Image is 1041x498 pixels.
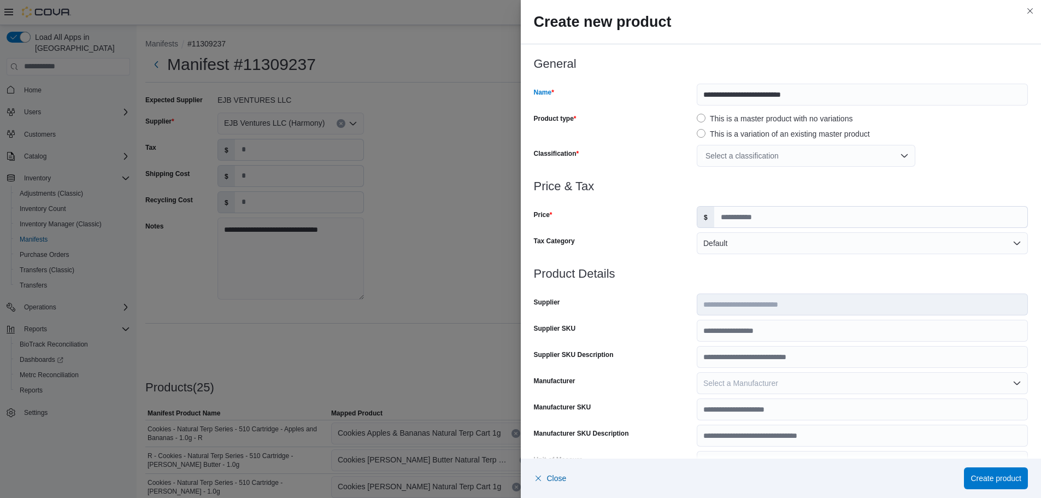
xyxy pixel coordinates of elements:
[534,237,575,245] label: Tax Category
[697,232,1028,254] button: Default
[697,207,714,227] label: $
[534,324,576,333] label: Supplier SKU
[534,149,579,158] label: Classification
[971,473,1021,484] span: Create product
[534,88,554,97] label: Name
[534,467,567,489] button: Close
[1024,4,1037,17] button: Close this dialog
[697,451,1028,473] button: Each
[534,13,1028,31] h2: Create new product
[534,114,577,123] label: Product type
[534,429,629,438] label: Manufacturer SKU Description
[534,57,1028,71] h3: General
[697,127,870,140] label: This is a variation of an existing master product
[534,267,1028,280] h3: Product Details
[534,180,1028,193] h3: Price & Tax
[703,379,778,388] span: Select a Manufacturer
[534,298,560,307] label: Supplier
[534,210,552,219] label: Price
[697,112,852,125] label: This is a master product with no variations
[534,403,591,412] label: Manufacturer SKU
[534,377,575,385] label: Manufacturer
[547,473,567,484] span: Close
[534,455,583,464] label: Unit of Measure
[697,372,1028,394] button: Select a Manufacturer
[964,467,1028,489] button: Create product
[534,350,614,359] label: Supplier SKU Description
